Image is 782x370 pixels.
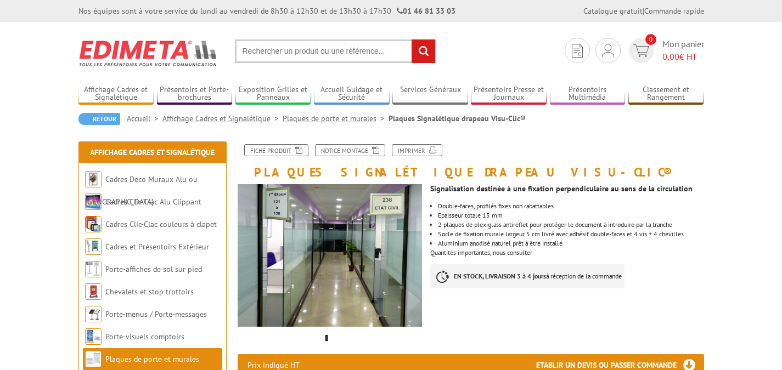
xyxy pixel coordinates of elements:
[127,113,162,123] a: Accueil
[644,6,704,16] a: Commande rapide
[90,147,215,157] a: Affichage Cadres et Signalétique
[633,44,649,57] img: devis rapide
[85,171,102,187] img: Cadres Deco Muraux Alu ou Bois
[438,203,704,209] li: Double-faces, profilés fixes non rabattables
[105,197,201,207] a: Cadres Clic-Clac Alu Clippant
[438,240,704,247] li: Aluminium anodisé naturel prêt à être installé
[105,264,202,274] a: Porte-affiches de sol sur pied
[78,5,455,16] div: Nos équipes sont à votre service du lundi au vendredi de 8h30 à 12h30 et de 13h30 à 17h30
[85,283,102,300] img: Chevalets et stop trottoirs
[662,51,679,62] span: 0,00
[244,144,308,156] a: Fiche produit
[105,242,209,252] a: Cadres et Présentoirs Extérieur
[105,287,194,297] a: Chevalets et stop trottoirs
[235,39,436,63] input: Rechercher un produit ou une référence...
[283,113,389,123] a: Plaques de porte et murales
[430,184,693,193] strong: Signalisation destinée à une fixation perpendiculaire au sens de la circulation
[105,219,217,229] a: Cadres Clic-Clac couleurs à clapet
[389,113,526,124] li: Plaques Signalétique drapeau Visu-Clic®
[85,174,198,207] a: Cadres Deco Muraux Alu ou [GEOGRAPHIC_DATA]
[85,328,102,345] img: Porte-visuels comptoirs
[162,113,283,123] a: Affichage Cadres et Signalétique
[105,309,207,319] a: Porte-menus / Porte-messages
[78,33,218,73] img: Edimeta
[314,85,390,103] a: Accueil Guidage et Sécurité
[550,85,626,103] a: Présentoirs Multimédia
[628,85,704,103] a: Classement et Rangement
[626,38,704,63] a: devis rapide 0 Mon panier 0,00€ HT
[602,44,614,57] img: devis rapide
[235,85,311,103] a: Exposition Grilles et Panneaux
[572,44,583,58] img: devis rapide
[397,6,455,16] strong: 01 46 81 33 03
[438,212,704,219] li: Epaisseur totale 15 mm
[85,261,102,277] img: Porte-affiches de sol sur pied
[85,351,102,367] img: Plaques de porte et murales
[392,144,442,156] a: Imprimer
[85,238,102,255] img: Cadres et Présentoirs Extérieur
[157,85,233,103] a: Présentoirs et Porte-brochures
[471,85,547,103] a: Présentoirs Presse et Journaux
[438,221,704,228] li: 2 plaques de plexiglass antireflet pour protéger le document à introduire par la tranche
[78,113,120,125] a: Retour
[105,354,199,364] a: Plaques de porte et murales
[430,264,625,288] p: à réception de la commande
[454,272,546,280] strong: EN STOCK, LIVRAISON 3 à 4 jours
[238,184,423,327] img: drapeau_accroche_murale_verticale_horizontale_mise_en_scene_214041_214143.png
[85,216,102,232] img: Cadres Clic-Clac couleurs à clapet
[645,34,656,45] span: 0
[78,85,154,103] a: Affichage Cadres et Signalétique
[430,179,712,299] div: Quantités importantes, nous consulter
[662,50,704,63] span: € HT
[105,332,184,341] a: Porte-visuels comptoirs
[85,306,102,322] img: Porte-menus / Porte-messages
[392,85,468,103] a: Services Généraux
[662,38,704,63] span: Mon panier
[315,144,385,156] a: Notice Montage
[583,6,643,16] a: Catalogue gratuit
[438,231,704,237] li: Socle de fixation murale largeur 5 cm livré avec adhésif double-faces et 4 vis + 4 chevilles
[583,5,704,16] div: |
[412,39,435,63] input: rechercher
